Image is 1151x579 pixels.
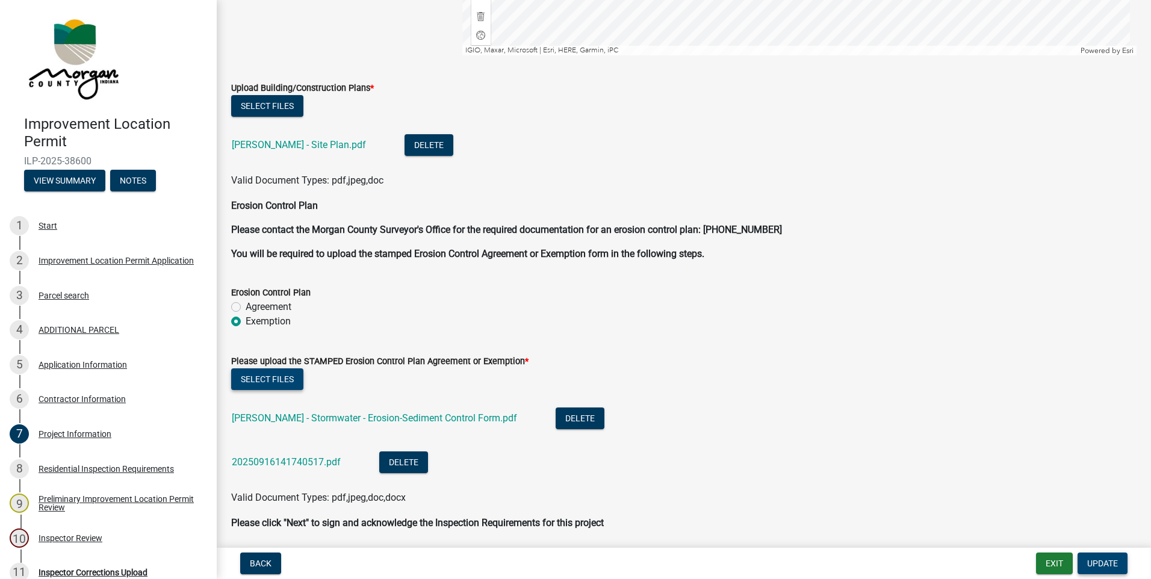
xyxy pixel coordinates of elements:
[39,534,102,542] div: Inspector Review
[24,116,207,150] h4: Improvement Location Permit
[39,430,111,438] div: Project Information
[10,528,29,548] div: 10
[240,553,281,574] button: Back
[10,251,29,270] div: 2
[24,170,105,191] button: View Summary
[1036,553,1073,574] button: Exit
[231,492,406,503] span: Valid Document Types: pdf,jpeg,doc,docx
[24,155,193,167] span: ILP-2025-38600
[39,465,174,473] div: Residential Inspection Requirements
[246,314,291,329] label: Exemption
[10,424,29,444] div: 7
[231,95,303,117] button: Select files
[10,355,29,374] div: 5
[231,248,704,259] strong: You will be required to upload the stamped Erosion Control Agreement or Exemption form in the fol...
[231,200,318,211] strong: Erosion Control Plan
[231,175,383,186] span: Valid Document Types: pdf,jpeg,doc
[1078,553,1128,574] button: Update
[39,495,197,512] div: Preliminary Improvement Location Permit Review
[231,358,529,366] label: Please upload the STAMPED Erosion Control Plan Agreement or Exemption
[10,216,29,235] div: 1
[10,286,29,305] div: 3
[405,140,453,152] wm-modal-confirm: Delete Document
[10,389,29,409] div: 6
[39,256,194,265] div: Improvement Location Permit Application
[556,407,604,429] button: Delete
[39,221,57,230] div: Start
[39,361,127,369] div: Application Information
[232,412,517,424] a: [PERSON_NAME] - Stormwater - Erosion-Sediment Control Form.pdf
[379,457,428,469] wm-modal-confirm: Delete Document
[1087,559,1118,568] span: Update
[110,176,156,186] wm-modal-confirm: Notes
[379,451,428,473] button: Delete
[39,395,126,403] div: Contractor Information
[231,224,782,235] strong: Please contact the Morgan County Surveyor's Office for the required documentation for an erosion ...
[1122,46,1134,55] a: Esri
[110,170,156,191] button: Notes
[24,13,121,103] img: Morgan County, Indiana
[39,291,89,300] div: Parcel search
[232,456,341,468] a: 20250916141740517.pdf
[39,568,147,577] div: Inspector Corrections Upload
[231,517,604,528] strong: Please click "Next" to sign and acknowledge the Inspection Requirements for this project
[462,46,1078,55] div: IGIO, Maxar, Microsoft | Esri, HERE, Garmin, iPC
[231,289,311,297] label: Erosion Control Plan
[232,139,366,150] a: [PERSON_NAME] - Site Plan.pdf
[405,134,453,156] button: Delete
[24,176,105,186] wm-modal-confirm: Summary
[1078,46,1137,55] div: Powered by
[246,300,291,314] label: Agreement
[556,413,604,425] wm-modal-confirm: Delete Document
[10,494,29,513] div: 9
[39,326,119,334] div: ADDITIONAL PARCEL
[231,368,303,390] button: Select files
[10,320,29,339] div: 4
[10,459,29,478] div: 8
[231,84,374,93] label: Upload Building/Construction Plans
[250,559,271,568] span: Back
